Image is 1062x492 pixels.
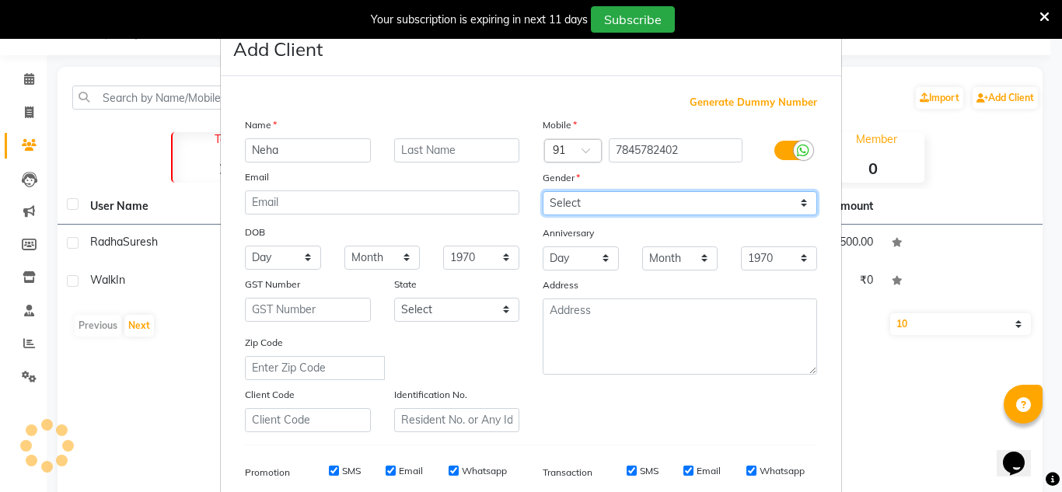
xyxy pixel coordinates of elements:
input: Resident No. or Any Id [394,408,520,432]
input: First Name [245,138,371,162]
label: Email [697,464,721,478]
label: State [394,277,417,291]
label: Name [245,118,277,132]
input: Last Name [394,138,520,162]
label: Mobile [543,118,577,132]
input: Enter Zip Code [245,356,385,380]
input: Email [245,190,519,215]
label: SMS [640,464,659,478]
input: Client Code [245,408,371,432]
label: Whatsapp [760,464,805,478]
label: Zip Code [245,336,283,350]
label: GST Number [245,277,300,291]
label: Address [543,278,578,292]
label: DOB [245,225,265,239]
label: Email [399,464,423,478]
input: Mobile [609,138,743,162]
iframe: chat widget [997,430,1046,476]
h4: Add Client [233,35,323,63]
label: Transaction [543,466,592,480]
div: Your subscription is expiring in next 11 days [371,12,588,28]
button: Subscribe [591,6,675,33]
label: Email [245,170,269,184]
label: Anniversary [543,226,594,240]
label: Whatsapp [462,464,507,478]
label: SMS [342,464,361,478]
label: Gender [543,171,580,185]
label: Client Code [245,388,295,402]
span: Generate Dummy Number [690,95,817,110]
label: Identification No. [394,388,467,402]
label: Promotion [245,466,290,480]
input: GST Number [245,298,371,322]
